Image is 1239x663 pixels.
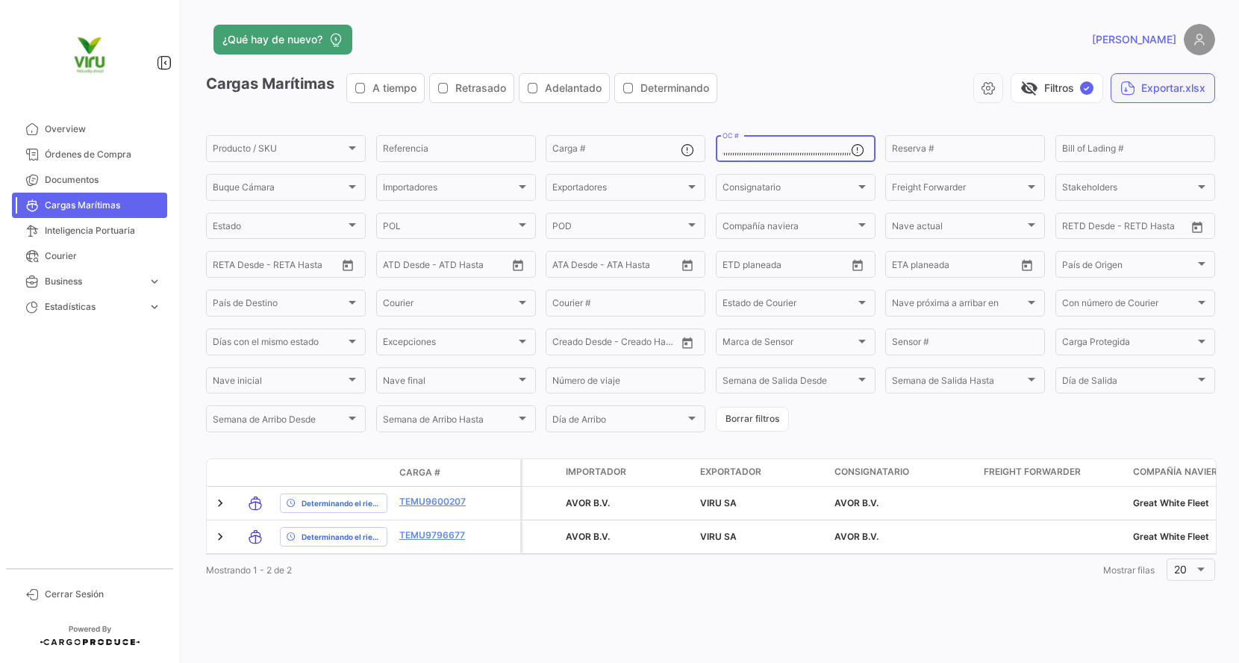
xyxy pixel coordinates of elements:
span: Great White Fleet [1133,497,1209,508]
button: Exportar.xlsx [1111,73,1215,103]
a: TEMU9796677 [399,529,477,542]
span: Retrasado [455,81,506,96]
input: ATD Desde [383,261,430,272]
span: AVOR B.V. [566,531,610,542]
span: AVOR B.V. [566,497,610,508]
img: viru.png [52,18,127,93]
span: Marca de Sensor [723,339,855,349]
span: VIRU SA [700,531,737,542]
datatable-header-cell: Exportador [694,459,828,486]
span: Nave próxima a arribar en [892,300,1025,311]
span: Great White Fleet [1133,531,1209,542]
span: expand_more [148,275,161,288]
span: Inteligencia Portuaria [45,224,161,237]
span: Adelantado [545,81,602,96]
datatable-header-cell: Estado de Envio [274,467,393,479]
span: Freight Forwarder [892,184,1025,195]
span: Exportadores [552,184,685,195]
span: AVOR B.V. [834,531,878,542]
button: Open calendar [676,254,699,276]
span: Semana de Arribo Hasta [383,417,516,427]
span: Consignatario [723,184,855,195]
span: visibility_off [1020,79,1038,97]
datatable-header-cell: Carga Protegida [522,459,560,486]
a: Expand/Collapse Row [213,529,228,544]
button: Open calendar [507,254,529,276]
a: Órdenes de Compra [12,142,167,167]
span: POL [383,223,516,234]
span: AVOR B.V. [834,497,878,508]
datatable-header-cell: Importador [560,459,694,486]
input: Hasta [1099,223,1158,234]
span: Carga # [399,466,440,479]
span: Compañía naviera [723,223,855,234]
span: expand_more [148,300,161,314]
h3: Cargas Marítimas [206,73,722,103]
span: Business [45,275,142,288]
span: Días con el mismo estado [213,339,346,349]
datatable-header-cell: Freight Forwarder [978,459,1127,486]
span: Semana de Arribo Desde [213,417,346,427]
span: Cargas Marítimas [45,199,161,212]
button: ¿Qué hay de nuevo? [213,25,352,55]
span: Determinando el riesgo ... [302,497,381,509]
a: Expand/Collapse Row [213,496,228,511]
span: Importador [566,465,626,479]
span: A tiempo [372,81,416,96]
a: Overview [12,116,167,142]
input: Desde [213,261,240,272]
span: ✓ [1080,81,1093,95]
span: [PERSON_NAME] [1092,32,1176,47]
span: Freight Forwarder [984,465,1081,479]
span: Courier [383,300,516,311]
span: 20 [1175,563,1187,576]
button: Open calendar [846,254,869,276]
button: Adelantado [519,74,609,102]
a: TEMU9600207 [399,495,477,508]
input: Creado Desde [552,339,607,349]
input: Hasta [250,261,309,272]
span: Importadores [383,184,516,195]
a: Inteligencia Portuaria [12,218,167,243]
span: Día de Arribo [552,417,685,427]
button: Open calendar [1016,254,1038,276]
button: Borrar filtros [716,407,789,432]
span: Documentos [45,173,161,187]
span: Día de Salida [1062,378,1195,388]
datatable-header-cell: Carga # [393,460,483,485]
span: Estado [213,223,346,234]
button: Open calendar [676,331,699,354]
input: Creado Hasta [617,339,676,349]
span: Consignatario [834,465,909,479]
span: Semana de Salida Hasta [892,378,1025,388]
span: Buque Cámara [213,184,346,195]
span: Mostrando 1 - 2 de 2 [206,564,292,576]
span: Semana de Salida Desde [723,378,855,388]
input: Desde [892,261,919,272]
datatable-header-cell: Póliza [483,467,520,479]
span: Cerrar Sesión [45,588,161,601]
input: Desde [723,261,749,272]
span: Órdenes de Compra [45,148,161,161]
input: Hasta [929,261,988,272]
input: Desde [1062,223,1089,234]
span: Carga Protegida [1062,339,1195,349]
input: ATA Hasta [608,261,667,272]
span: Con número de Courier [1062,300,1195,311]
input: Hasta [760,261,819,272]
button: visibility_offFiltros✓ [1011,73,1103,103]
button: Determinando [615,74,717,102]
span: Exportador [700,465,761,479]
span: POD [552,223,685,234]
input: ATD Hasta [440,261,499,272]
button: Retrasado [430,74,514,102]
span: Determinando el riesgo ... [302,531,381,543]
datatable-header-cell: Consignatario [828,459,978,486]
a: Documentos [12,167,167,193]
button: A tiempo [347,74,424,102]
span: Compañía naviera [1133,465,1224,479]
span: Mostrar filas [1103,564,1155,576]
span: Estadísticas [45,300,142,314]
span: Nave inicial [213,378,346,388]
button: Open calendar [337,254,359,276]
